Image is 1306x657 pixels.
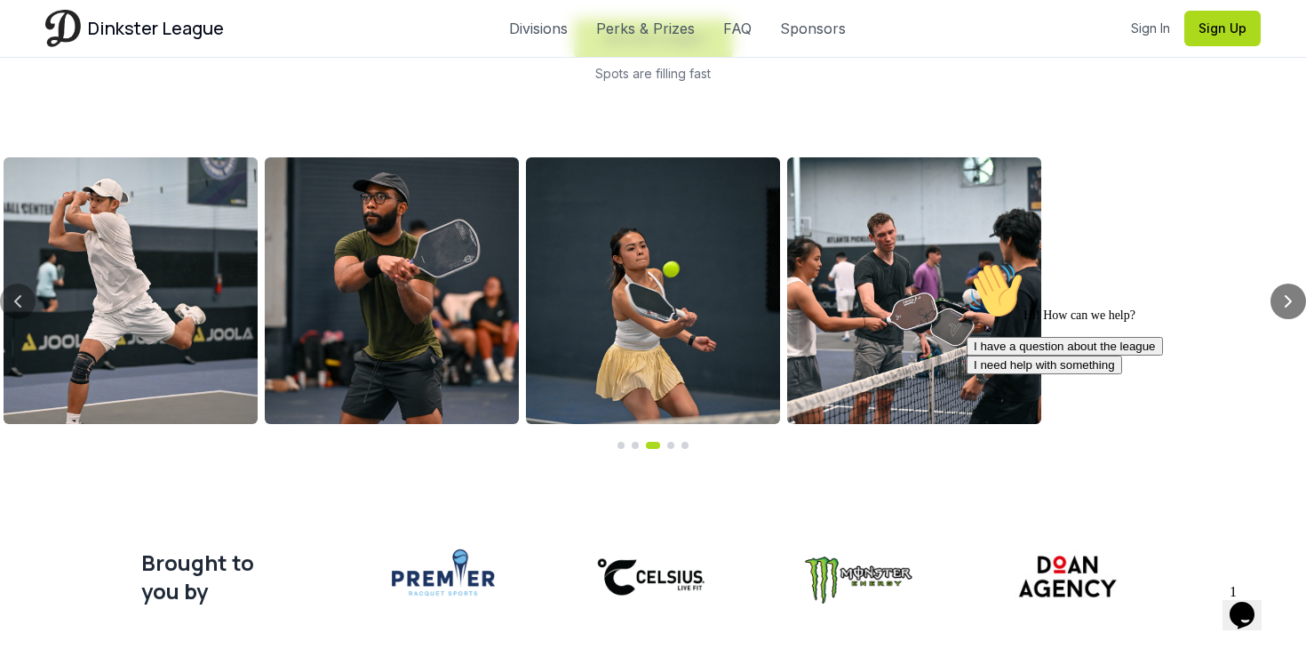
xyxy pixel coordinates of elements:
iframe: chat widget [1222,577,1279,630]
div: Brought to you by [141,549,346,605]
p: Spots are filling fast [595,65,711,83]
img: :wave: [7,7,64,64]
img: Premier Racquet Sports [346,520,539,634]
button: Go to slide 21 [681,442,689,449]
a: Divisions [509,18,568,39]
img: Monster Energy [762,520,956,634]
a: Sign In [1131,20,1170,37]
img: Celsius [554,520,748,634]
button: Go to slide 1 [617,442,625,449]
button: I have a question about the league [7,82,203,100]
div: 👋Hi! How can we help?I have a question about the leagueI need help with something [7,7,327,119]
a: FAQ [723,18,752,39]
button: Next slide [1270,284,1306,319]
button: Go to slide 6 [632,442,639,449]
span: Hi! How can we help? [7,53,176,67]
a: Dinkster League [45,10,224,46]
button: Go to slide 16 [667,442,674,449]
iframe: chat widget [960,255,1279,568]
img: Doan Agency [971,520,1165,634]
button: Go to slide 11 [646,442,660,449]
a: Perks & Prizes [596,18,695,39]
a: Sponsors [780,18,846,39]
button: I need help with something [7,100,163,119]
button: Sign Up [1184,11,1261,46]
img: Dinkster [45,10,81,46]
span: Dinkster League [88,16,224,41]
